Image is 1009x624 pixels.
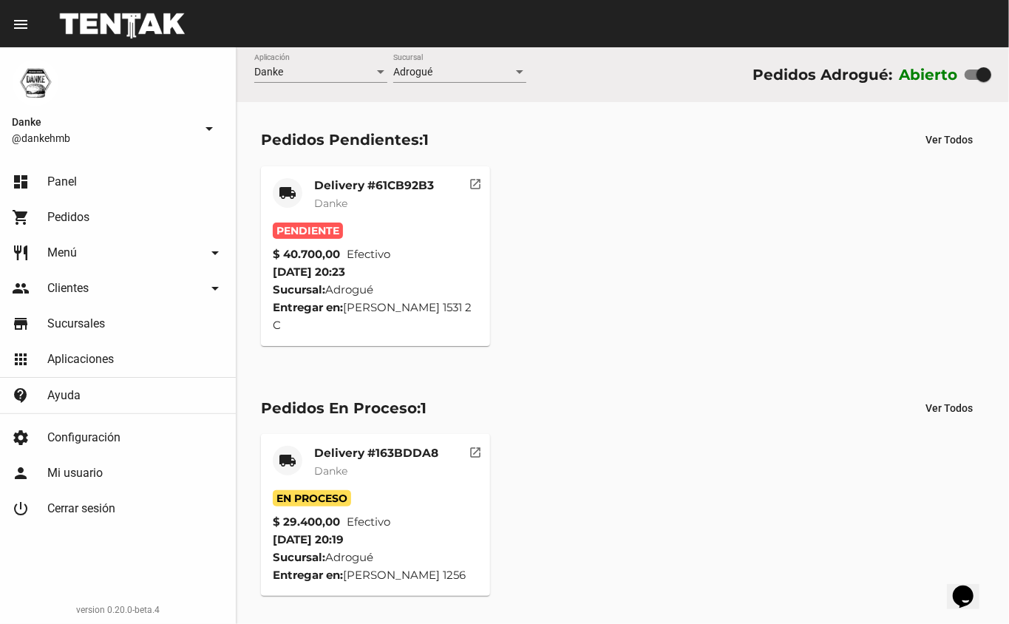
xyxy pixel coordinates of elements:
mat-icon: settings [12,429,30,447]
span: Danke [314,464,347,478]
mat-icon: arrow_drop_down [206,244,224,262]
span: Mi usuario [47,466,103,481]
span: Ver Todos [925,402,973,414]
mat-icon: open_in_new [469,175,482,189]
mat-icon: shopping_cart [12,208,30,226]
span: Panel [47,174,77,189]
span: Menú [47,245,77,260]
mat-icon: apps [12,350,30,368]
div: Pedidos Pendientes: [261,128,429,152]
span: Aplicaciones [47,352,114,367]
mat-icon: people [12,279,30,297]
iframe: chat widget [947,565,994,609]
strong: Entregar en: [273,568,343,582]
mat-icon: menu [12,16,30,33]
span: Danke [314,197,347,210]
label: Abierto [899,63,958,87]
mat-icon: dashboard [12,173,30,191]
div: Adrogué [273,281,479,299]
span: Efectivo [347,513,390,531]
div: Pedidos En Proceso: [261,396,427,420]
mat-icon: open_in_new [469,444,482,457]
mat-icon: restaurant [12,244,30,262]
mat-icon: local_shipping [279,184,296,202]
span: En Proceso [273,490,351,506]
span: Danke [12,113,194,131]
span: [DATE] 20:23 [273,265,345,279]
mat-icon: store [12,315,30,333]
span: Pendiente [273,223,343,239]
img: 1d4517d0-56da-456b-81f5-6111ccf01445.png [12,59,59,106]
span: Ver Todos [925,134,973,146]
span: Danke [254,66,283,78]
span: Adrogué [393,66,432,78]
span: Clientes [47,281,89,296]
div: [PERSON_NAME] 1531 2 C [273,299,479,334]
strong: Sucursal: [273,282,325,296]
div: [PERSON_NAME] 1256 [273,566,479,584]
button: Ver Todos [914,126,985,153]
div: Pedidos Adrogué: [752,63,892,87]
span: Sucursales [47,316,105,331]
mat-icon: contact_support [12,387,30,404]
strong: Sucursal: [273,550,325,564]
span: Cerrar sesión [47,501,115,516]
span: Configuración [47,430,120,445]
div: version 0.20.0-beta.4 [12,603,224,617]
button: Ver Todos [914,395,985,421]
mat-card-title: Delivery #163BDDA8 [314,446,438,461]
mat-icon: arrow_drop_down [206,279,224,297]
span: [DATE] 20:19 [273,532,344,546]
mat-icon: arrow_drop_down [200,120,218,138]
span: @dankehmb [12,131,194,146]
span: Ayuda [47,388,81,403]
mat-icon: person [12,464,30,482]
div: Adrogué [273,549,479,566]
strong: $ 29.400,00 [273,513,340,531]
mat-icon: power_settings_new [12,500,30,518]
span: 1 [423,131,429,149]
span: 1 [421,399,427,417]
mat-card-title: Delivery #61CB92B3 [314,178,434,193]
mat-icon: local_shipping [279,452,296,469]
strong: Entregar en: [273,300,343,314]
span: Efectivo [347,245,390,263]
strong: $ 40.700,00 [273,245,340,263]
span: Pedidos [47,210,89,225]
